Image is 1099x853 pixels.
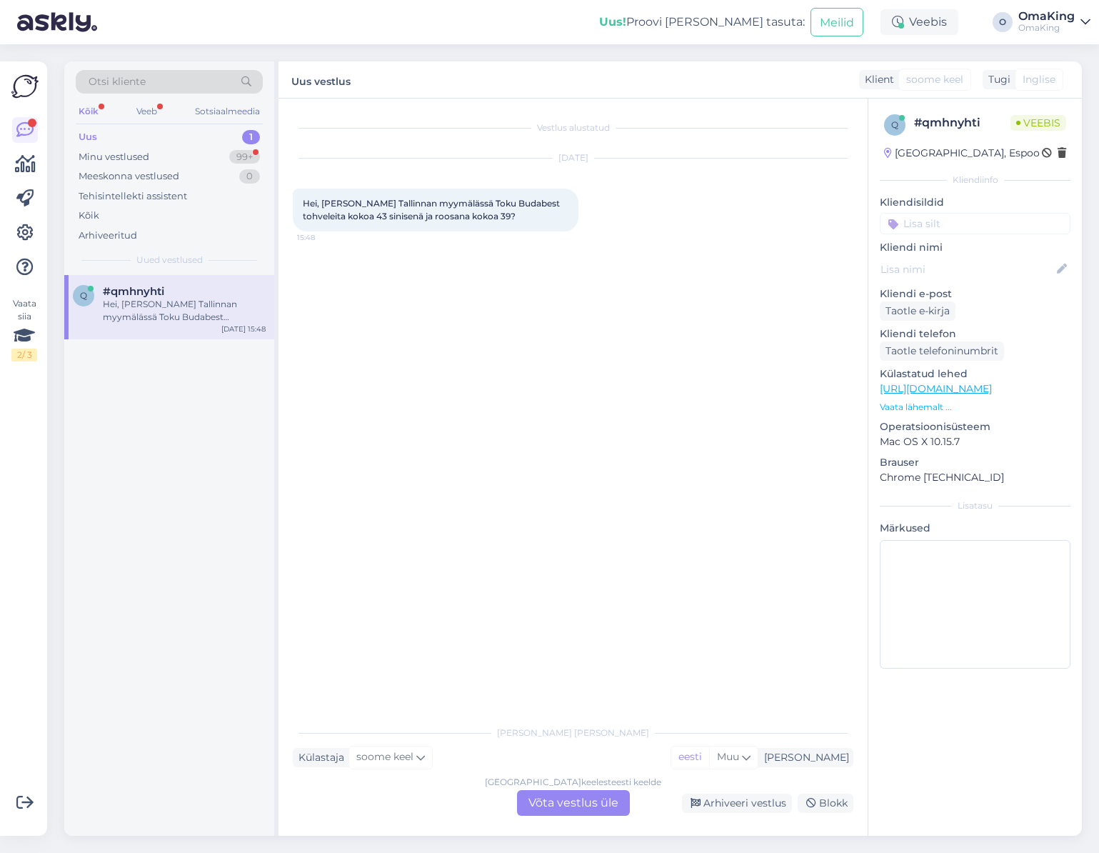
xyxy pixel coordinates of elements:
[1018,9,1075,23] font: OmaKing
[303,198,562,221] font: Hei, [PERSON_NAME] Tallinnan myymälässä Toku Budabest tohveleita kokoa 43 sinisenä ja roosana kok...
[880,456,919,469] font: Brauser
[236,151,253,162] font: 99+
[999,16,1006,27] font: O
[89,75,146,88] font: Otsi kliente
[79,209,99,221] font: Kõik
[958,500,993,511] font: Lisatasu
[485,777,581,787] font: [GEOGRAPHIC_DATA]
[880,401,952,412] font: Vaata lähemalt ...
[136,106,157,116] font: Veeb
[880,420,990,433] font: Operatsioonisüsteem
[1018,11,1090,34] a: OmaKingOmaKing
[79,106,99,116] font: Kõik
[880,261,1054,277] input: Lisa nimi
[865,73,894,86] font: Klient
[558,152,588,163] font: [DATE]
[103,285,164,298] span: #qmhnyhti
[246,170,253,181] font: 0
[988,73,1010,86] font: Tugi
[297,233,315,242] font: 15:48
[885,304,950,317] font: Taotle e-kirja
[880,522,930,534] font: Märkused
[1018,22,1060,33] font: OmaKing
[17,349,22,360] font: 2
[922,116,980,129] font: qmhnyhti
[103,299,237,348] font: Hei, [PERSON_NAME] Tallinnan myymälässä Toku Budabest tohveleita kokoa 43 sinisenä ja roosana kok...
[22,349,32,360] font: / 3
[880,287,952,300] font: Kliendi e-post
[249,131,253,142] font: 1
[891,119,898,130] font: q
[13,298,36,321] font: Vaata siia
[291,75,351,88] font: Uus vestlus
[909,15,947,29] font: Veebis
[880,435,960,448] font: Mac OS X 10.15.7
[136,254,203,265] font: Uued vestlused
[717,750,739,763] font: Muu
[79,170,179,181] font: Meeskonna vestlused
[906,73,963,86] font: soome keel
[819,797,848,809] font: Blokk
[895,146,1040,159] font: [GEOGRAPHIC_DATA], Espoo
[79,131,97,142] font: Uus
[79,190,187,201] font: Tehisintellekti assistent
[1023,73,1055,86] font: Inglise
[764,751,849,764] font: [PERSON_NAME]
[221,324,266,334] font: [DATE] 15:48
[103,284,164,298] font: #qmhnyhti
[599,15,626,29] font: Uus!
[880,382,992,395] a: [URL][DOMAIN_NAME]
[1023,116,1060,129] font: Veebis
[953,174,998,185] font: Kliendiinfo
[581,777,611,787] font: keelest
[914,116,922,129] font: #
[626,15,805,29] font: Proovi [PERSON_NAME] tasuta:
[678,750,702,763] font: eesti
[79,151,149,162] font: Minu vestlused
[537,122,610,133] font: Vestlus alustatud
[703,797,786,809] font: Arhiveeri vestlus
[11,73,39,100] img: Askly logo
[880,241,943,254] font: Kliendi nimi
[880,213,1070,234] input: Lisa silt
[80,290,87,301] font: q
[79,229,137,241] font: Arhiveeritud
[880,327,956,340] font: Kliendi telefon
[811,8,863,36] button: Meilid
[880,196,944,209] font: Kliendisildid
[880,471,1004,484] font: Chrome [TECHNICAL_ID]
[497,727,649,738] font: [PERSON_NAME] [PERSON_NAME]
[611,777,661,787] font: eesti keelde
[880,367,968,380] font: Külastatud lehed
[298,751,344,764] font: Külastaja
[195,106,260,116] font: Sotsiaalmeedia
[356,750,413,763] font: soome keel
[885,344,998,357] font: Taotle telefoninumbrit
[528,796,618,809] font: Võta vestlus üle
[820,16,854,29] font: Meilid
